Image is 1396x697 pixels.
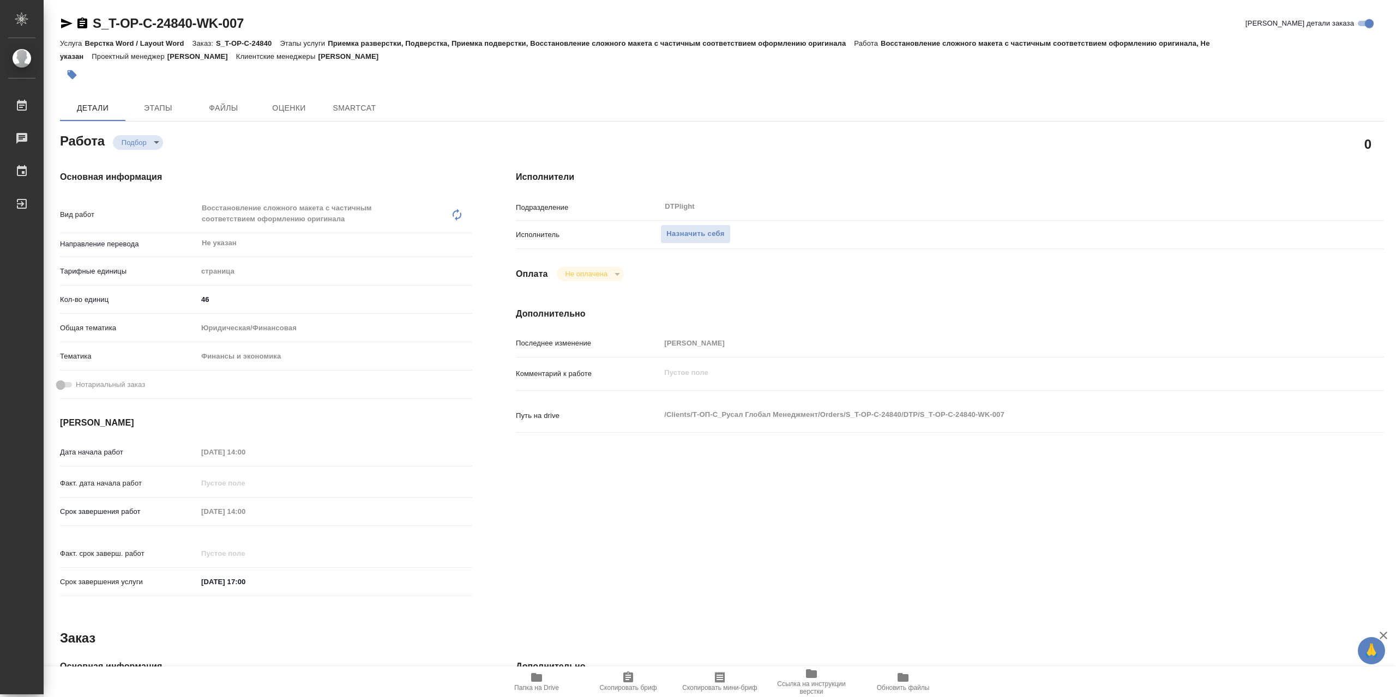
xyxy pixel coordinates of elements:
[76,17,89,30] button: Скопировать ссылку
[85,39,192,47] p: Верстка Word / Layout Word
[118,138,150,147] button: Подбор
[60,130,105,150] h2: Работа
[516,202,660,213] p: Подразделение
[132,101,184,115] span: Этапы
[263,101,315,115] span: Оценки
[92,52,167,60] p: Проектный менеджер
[60,209,197,220] p: Вид работ
[67,101,119,115] span: Детали
[113,135,163,150] div: Подбор
[197,574,293,590] input: ✎ Введи что-нибудь
[516,368,660,379] p: Комментарий к работе
[60,506,197,517] p: Срок завершения работ
[197,347,472,366] div: Финансы и экономика
[682,684,757,692] span: Скопировать мини-бриф
[766,666,857,697] button: Ссылка на инструкции верстки
[60,294,197,305] p: Кол-во единиц
[60,447,197,458] p: Дата начала работ
[60,478,197,489] p: Факт. дата начала работ
[582,666,674,697] button: Скопировать бриф
[516,171,1384,184] h4: Исполнители
[854,39,881,47] p: Работа
[666,228,724,240] span: Назначить себя
[197,504,293,519] input: Пустое поле
[516,229,660,240] p: Исполнитель
[167,52,236,60] p: [PERSON_NAME]
[516,410,660,421] p: Путь на drive
[328,101,381,115] span: SmartCat
[516,307,1384,320] h4: Дополнительно
[280,39,328,47] p: Этапы услуги
[197,262,472,281] div: страница
[557,266,624,281] div: Подбор
[197,319,472,337] div: Юридическая/Финансовая
[197,475,293,491] input: Пустое поле
[562,269,611,278] button: Не оплачена
[857,666,949,697] button: Обновить файлы
[197,101,250,115] span: Файлы
[516,268,548,281] h4: Оплата
[514,684,559,692] span: Папка на Drive
[877,684,930,692] span: Обновить файлы
[197,444,293,460] input: Пустое поле
[60,351,197,362] p: Тематика
[60,17,73,30] button: Скопировать ссылку для ЯМессенджера
[660,225,730,244] button: Назначить себя
[599,684,657,692] span: Скопировать бриф
[60,548,197,559] p: Факт. срок заверш. работ
[1358,637,1385,664] button: 🙏
[60,629,95,647] h2: Заказ
[1362,639,1381,662] span: 🙏
[60,660,472,673] h4: Основная информация
[491,666,582,697] button: Папка на Drive
[660,405,1311,424] textarea: /Clients/Т-ОП-С_Русал Глобал Менеджмент/Orders/S_T-OP-C-24840/DTP/S_T-OP-C-24840-WK-007
[60,577,197,587] p: Срок завершения услуги
[197,292,472,307] input: ✎ Введи что-нибудь
[60,416,472,429] h4: [PERSON_NAME]
[1245,18,1354,29] span: [PERSON_NAME] детали заказа
[197,546,293,561] input: Пустое поле
[216,39,280,47] p: S_T-OP-C-24840
[660,335,1311,351] input: Пустое поле
[60,39,85,47] p: Услуга
[772,680,851,695] span: Ссылка на инструкции верстки
[318,52,387,60] p: [PERSON_NAME]
[60,171,472,184] h4: Основная информация
[674,666,766,697] button: Скопировать мини-бриф
[60,266,197,277] p: Тарифные единицы
[60,63,84,87] button: Добавить тэг
[76,379,145,390] span: Нотариальный заказ
[516,338,660,349] p: Последнее изменение
[328,39,854,47] p: Приемка разверстки, Подверстка, Приемка подверстки, Восстановление сложного макета с частичным со...
[1364,135,1371,153] h2: 0
[60,323,197,334] p: Общая тематика
[236,52,318,60] p: Клиентские менеджеры
[60,239,197,250] p: Направление перевода
[192,39,216,47] p: Заказ:
[93,16,244,31] a: S_T-OP-C-24840-WK-007
[516,660,1384,673] h4: Дополнительно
